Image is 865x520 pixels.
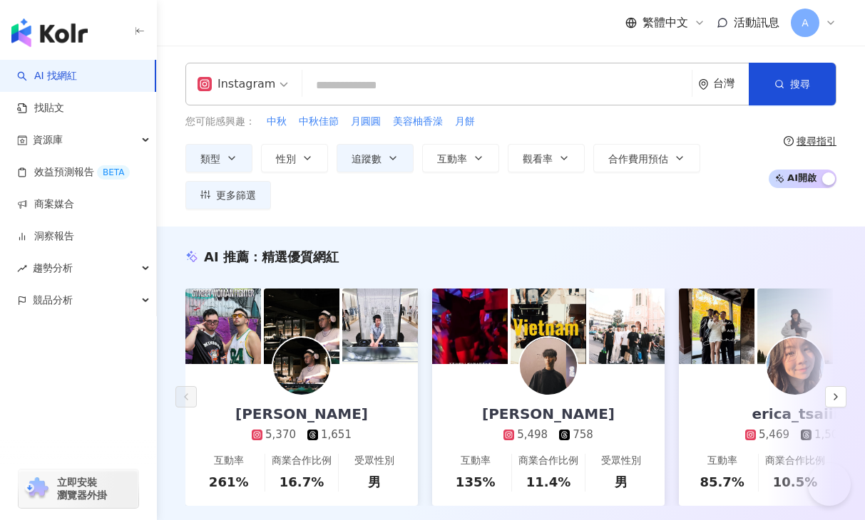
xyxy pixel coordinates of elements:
[518,454,578,468] div: 商業合作比例
[204,248,339,266] div: AI 推薦 ：
[517,427,548,442] div: 5,498
[272,454,332,468] div: 商業合作比例
[185,364,418,506] a: [PERSON_NAME]5,3701,651互動率261%商業合作比例16.7%受眾性別男
[773,473,817,491] div: 10.5%
[198,73,275,95] div: Instagram
[797,135,836,147] div: 搜尋指引
[734,16,779,29] span: 活動訊息
[17,69,77,83] a: searchAI 找網紅
[393,115,443,129] span: 美容柚香澡
[790,78,810,90] span: 搜尋
[608,153,668,165] span: 合作費用預估
[679,288,754,364] img: post-image
[589,288,665,364] img: post-image
[437,153,467,165] span: 互動率
[511,288,586,364] img: post-image
[185,288,261,364] img: post-image
[57,476,107,501] span: 立即安裝 瀏覽器外掛
[765,454,825,468] div: 商業合作比例
[468,404,629,424] div: [PERSON_NAME]
[342,288,418,364] img: post-image
[17,229,74,244] a: 洞察報告
[455,115,475,129] span: 月餅
[19,469,138,508] a: chrome extension立即安裝 瀏覽器外掛
[526,473,570,491] div: 11.4%
[11,19,88,47] img: logo
[593,144,700,172] button: 合作費用預估
[185,115,255,129] span: 您可能感興趣：
[573,427,593,442] div: 758
[352,153,382,165] span: 追蹤數
[784,136,794,146] span: question-circle
[214,454,244,468] div: 互動率
[200,153,220,165] span: 類型
[337,144,414,172] button: 追蹤數
[615,473,628,491] div: 男
[17,264,27,274] span: rise
[508,144,585,172] button: 觀看率
[265,427,296,442] div: 5,370
[264,288,339,364] img: post-image
[520,338,577,395] img: KOL Avatar
[221,404,382,424] div: [PERSON_NAME]
[368,473,381,491] div: 男
[767,338,824,395] img: KOL Avatar
[601,454,641,468] div: 受眾性別
[276,153,296,165] span: 性別
[298,114,339,130] button: 中秋佳節
[299,115,339,129] span: 中秋佳節
[523,153,553,165] span: 觀看率
[454,114,476,130] button: 月餅
[33,252,73,284] span: 趨勢分析
[17,165,130,180] a: 效益預測報告BETA
[802,15,809,31] span: A
[209,473,249,491] div: 261%
[354,454,394,468] div: 受眾性別
[350,114,382,130] button: 月圓圓
[262,249,339,264] span: 精選優質網紅
[707,454,737,468] div: 互動率
[461,454,491,468] div: 互動率
[23,477,51,500] img: chrome extension
[700,473,744,491] div: 85.7%
[267,115,287,129] span: 中秋
[698,79,709,90] span: environment
[392,114,444,130] button: 美容柚香澡
[273,338,330,395] img: KOL Avatar
[33,284,73,316] span: 競品分析
[643,15,688,31] span: 繁體中文
[456,473,496,491] div: 135%
[280,473,324,491] div: 16.7%
[17,197,74,212] a: 商案媒合
[266,114,287,130] button: 中秋
[185,181,271,209] button: 更多篩選
[17,101,64,115] a: 找貼文
[185,144,252,172] button: 類型
[749,63,836,105] button: 搜尋
[33,124,63,156] span: 資源庫
[757,288,833,364] img: post-image
[814,427,845,442] div: 1,503
[759,427,789,442] div: 5,469
[737,404,852,424] div: erica_tsaiii
[351,115,381,129] span: 月圓圓
[713,78,749,90] div: 台灣
[261,144,328,172] button: 性別
[432,364,665,506] a: [PERSON_NAME]5,498758互動率135%商業合作比例11.4%受眾性別男
[321,427,352,442] div: 1,651
[216,189,256,201] span: 更多篩選
[808,463,851,506] iframe: Help Scout Beacon - Open
[422,144,499,172] button: 互動率
[432,288,508,364] img: post-image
